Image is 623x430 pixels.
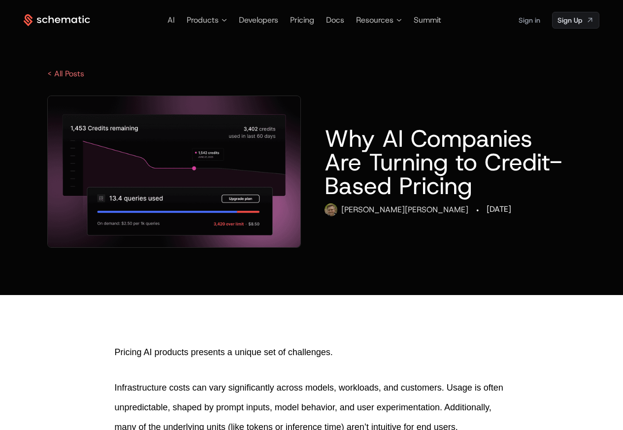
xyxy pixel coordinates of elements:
[115,342,509,362] p: Pricing AI products presents a unique set of challenges.
[476,203,479,217] div: ·
[290,15,314,25] a: Pricing
[552,12,599,29] a: [object Object]
[187,14,219,26] span: Products
[48,96,300,247] img: Pillar - Credits AI
[326,15,344,25] a: Docs
[356,14,393,26] span: Resources
[519,12,540,28] a: Sign in
[414,15,441,25] a: Summit
[341,204,468,216] div: [PERSON_NAME] [PERSON_NAME]
[325,127,576,198] h1: Why AI Companies Are Turning to Credit-Based Pricing
[487,203,511,215] div: [DATE]
[167,15,175,25] a: AI
[47,68,84,79] a: < All Posts
[239,15,278,25] a: Developers
[557,15,582,25] span: Sign Up
[325,203,337,216] img: Ryan Echternacht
